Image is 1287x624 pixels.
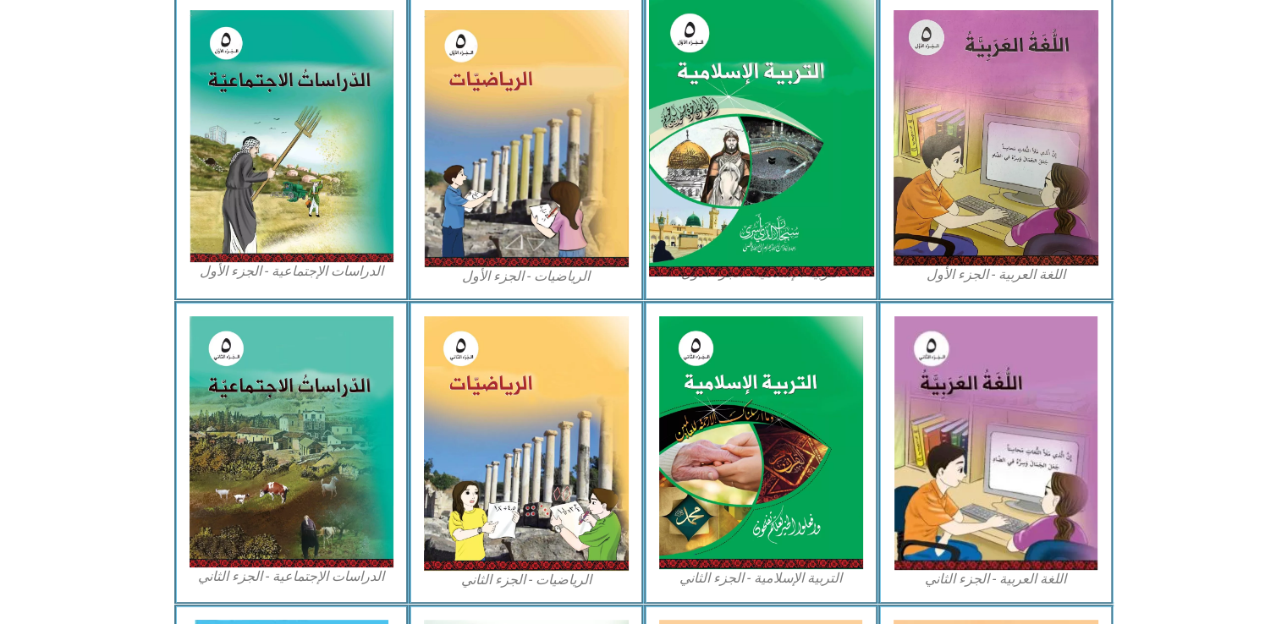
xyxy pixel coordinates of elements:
figcaption: الرياضيات - الجزء الثاني [424,571,629,589]
figcaption: اللغة العربية - الجزء الثاني [894,570,1098,588]
figcaption: اللغة العربية - الجزء الأول​ [894,265,1098,284]
figcaption: التربية الإسلامية - الجزء الثاني [659,569,864,588]
figcaption: الدراسات الإجتماعية - الجزء الأول​ [190,262,394,281]
figcaption: الدراسات الإجتماعية - الجزء الثاني [190,567,394,586]
figcaption: الرياضيات - الجزء الأول​ [424,267,629,286]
